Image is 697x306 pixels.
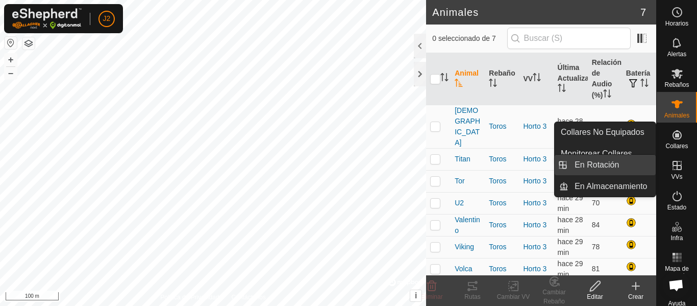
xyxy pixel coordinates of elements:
div: Cambiar VV [493,292,534,301]
div: Toros [489,198,515,208]
span: 84 [592,221,600,229]
th: Última Actualización [554,53,588,105]
button: Capas del Mapa [22,37,35,50]
span: 81 [592,265,600,273]
button: Restablecer Mapa [5,37,17,49]
th: VV [519,53,553,105]
p-sorticon: Activar para ordenar [603,91,611,99]
button: – [5,67,17,79]
span: 28 ago 2025, 15:05 [558,194,583,213]
span: En Almacenamiento [575,180,647,193]
a: En Rotación [568,155,656,175]
a: Horto 3 [523,155,546,163]
a: En Almacenamiento [568,176,656,197]
button: i [410,290,421,301]
span: Volca [455,264,472,274]
span: 28 ago 2025, 15:05 [558,260,583,278]
span: U2 [455,198,464,208]
span: Collares [665,143,688,149]
input: Buscar (S) [507,28,631,49]
div: Toros [489,220,515,230]
span: Eliminar [420,293,442,300]
a: Horto 3 [523,221,546,229]
p-sorticon: Activar para ordenar [558,85,566,93]
span: Collares No Equipados [561,126,644,138]
p-sorticon: Activar para ordenar [489,80,497,88]
a: Horto 3 [523,177,546,185]
th: Rebaño [485,53,519,105]
span: [DEMOGRAPHIC_DATA] [455,105,481,148]
div: Crear [615,292,656,301]
th: Batería [622,53,656,105]
a: Horto 3 [523,265,546,273]
div: Editar [575,292,615,301]
span: Tor [455,176,464,186]
span: Horarios [665,20,688,27]
img: Logo Gallagher [12,8,82,29]
th: Relación de Audio (%) [588,53,622,105]
span: En Rotación [575,159,619,171]
span: Estado [667,204,686,210]
span: 28 ago 2025, 15:05 [558,238,583,256]
span: i [415,291,417,300]
li: En Rotación [555,155,656,175]
h2: Animales [432,6,640,18]
span: 28 ago 2025, 15:05 [558,216,583,234]
div: Toros [489,121,515,132]
p-sorticon: Activar para ordenar [440,75,449,83]
span: Animales [664,112,689,119]
span: 78 [592,243,600,251]
span: Viking [455,242,474,252]
div: Toros [489,154,515,164]
span: Titan [455,154,470,164]
div: Toros [489,176,515,186]
span: Valentino [455,215,481,236]
span: Infra [670,235,683,241]
a: Horto 3 [523,199,546,207]
a: Política de Privacidad [160,293,219,302]
a: Horto 3 [523,243,546,251]
span: 7 [640,5,646,20]
span: VVs [671,174,682,180]
a: Horto 3 [523,122,546,130]
p-sorticon: Activar para ordenar [455,80,463,88]
button: + [5,54,17,66]
span: Rebaños [664,82,689,88]
a: Obre el xat [662,271,690,299]
div: Cambiar Rebaño [534,288,575,306]
p-sorticon: Activar para ordenar [640,80,649,88]
span: 28 ago 2025, 15:05 [558,117,583,136]
div: Toros [489,242,515,252]
p-sorticon: Activar para ordenar [533,75,541,83]
th: Animal [451,53,485,105]
span: Mapa de Calor [659,266,694,278]
span: 70 [592,199,600,207]
a: Collares No Equipados [555,122,656,143]
span: Alertas [667,51,686,57]
span: 0 seleccionado de 7 [432,33,507,44]
div: Rutas [452,292,493,301]
a: Monitorear Collares [555,144,656,164]
span: Monitorear Collares [561,148,632,160]
li: En Almacenamiento [555,176,656,197]
span: J2 [103,13,111,24]
div: Toros [489,264,515,274]
a: Contáctenos [232,293,266,302]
